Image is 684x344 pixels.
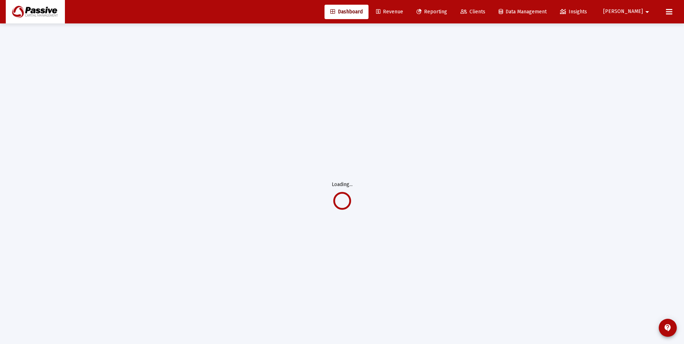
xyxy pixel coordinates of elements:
img: Dashboard [11,5,59,19]
mat-icon: contact_support [663,323,672,332]
a: Revenue [370,5,409,19]
span: Revenue [376,9,403,15]
span: Clients [460,9,485,15]
button: [PERSON_NAME] [595,4,660,19]
span: [PERSON_NAME] [603,9,643,15]
span: Data Management [499,9,547,15]
span: Reporting [416,9,447,15]
span: Insights [560,9,587,15]
mat-icon: arrow_drop_down [643,5,652,19]
a: Clients [455,5,491,19]
a: Reporting [411,5,453,19]
a: Dashboard [325,5,369,19]
a: Data Management [493,5,552,19]
span: Dashboard [330,9,363,15]
a: Insights [554,5,593,19]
